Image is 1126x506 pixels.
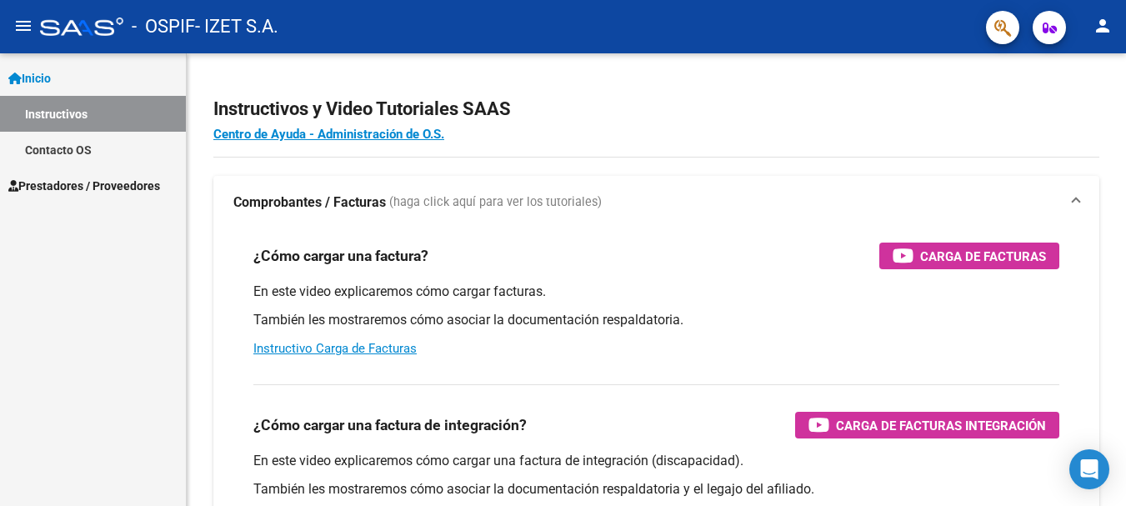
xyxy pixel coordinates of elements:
h2: Instructivos y Video Tutoriales SAAS [213,93,1099,125]
mat-expansion-panel-header: Comprobantes / Facturas (haga click aquí para ver los tutoriales) [213,176,1099,229]
button: Carga de Facturas Integración [795,412,1059,438]
div: Open Intercom Messenger [1069,449,1109,489]
h3: ¿Cómo cargar una factura? [253,244,428,268]
span: - OSPIF [132,8,195,45]
span: Inicio [8,69,51,88]
p: También les mostraremos cómo asociar la documentación respaldatoria y el legajo del afiliado. [253,480,1059,498]
h3: ¿Cómo cargar una factura de integración? [253,413,527,437]
span: Carga de Facturas [920,246,1046,267]
a: Centro de Ayuda - Administración de O.S. [213,127,444,142]
strong: Comprobantes / Facturas [233,193,386,212]
p: En este video explicaremos cómo cargar una factura de integración (discapacidad). [253,452,1059,470]
span: Prestadores / Proveedores [8,177,160,195]
a: Instructivo Carga de Facturas [253,341,417,356]
mat-icon: menu [13,16,33,36]
span: Carga de Facturas Integración [836,415,1046,436]
p: También les mostraremos cómo asociar la documentación respaldatoria. [253,311,1059,329]
p: En este video explicaremos cómo cargar facturas. [253,283,1059,301]
mat-icon: person [1093,16,1113,36]
span: (haga click aquí para ver los tutoriales) [389,193,602,212]
button: Carga de Facturas [879,243,1059,269]
span: - IZET S.A. [195,8,278,45]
